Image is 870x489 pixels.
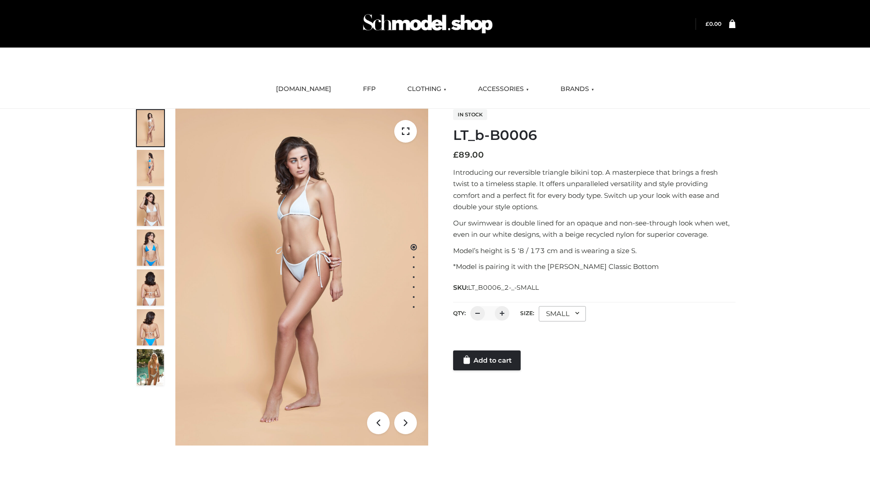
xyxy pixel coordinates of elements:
[356,79,382,99] a: FFP
[453,217,735,240] p: Our swimwear is double lined for an opaque and non-see-through look when wet, even in our white d...
[137,190,164,226] img: ArielClassicBikiniTop_CloudNine_AzureSky_OW114ECO_3-scaled.jpg
[137,150,164,186] img: ArielClassicBikiniTop_CloudNine_AzureSky_OW114ECO_2-scaled.jpg
[453,150,459,160] span: £
[453,167,735,213] p: Introducing our reversible triangle bikini top. A masterpiece that brings a fresh twist to a time...
[401,79,453,99] a: CLOTHING
[539,306,586,321] div: SMALL
[468,283,539,292] span: LT_B0006_2-_-SMALL
[453,109,487,120] span: In stock
[137,230,164,266] img: ArielClassicBikiniTop_CloudNine_AzureSky_OW114ECO_4-scaled.jpg
[706,20,721,27] a: £0.00
[520,310,534,316] label: Size:
[453,150,484,160] bdi: 89.00
[706,20,709,27] span: £
[175,109,428,446] img: ArielClassicBikiniTop_CloudNine_AzureSky_OW114ECO_1
[137,269,164,306] img: ArielClassicBikiniTop_CloudNine_AzureSky_OW114ECO_7-scaled.jpg
[137,309,164,345] img: ArielClassicBikiniTop_CloudNine_AzureSky_OW114ECO_8-scaled.jpg
[453,245,735,257] p: Model’s height is 5 ‘8 / 173 cm and is wearing a size S.
[453,350,521,370] a: Add to cart
[360,6,496,42] img: Schmodel Admin 964
[137,349,164,385] img: Arieltop_CloudNine_AzureSky2.jpg
[137,110,164,146] img: ArielClassicBikiniTop_CloudNine_AzureSky_OW114ECO_1-scaled.jpg
[706,20,721,27] bdi: 0.00
[453,282,540,293] span: SKU:
[453,127,735,144] h1: LT_b-B0006
[471,79,536,99] a: ACCESSORIES
[269,79,338,99] a: [DOMAIN_NAME]
[554,79,601,99] a: BRANDS
[453,261,735,273] p: *Model is pairing it with the [PERSON_NAME] Classic Bottom
[453,310,466,316] label: QTY:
